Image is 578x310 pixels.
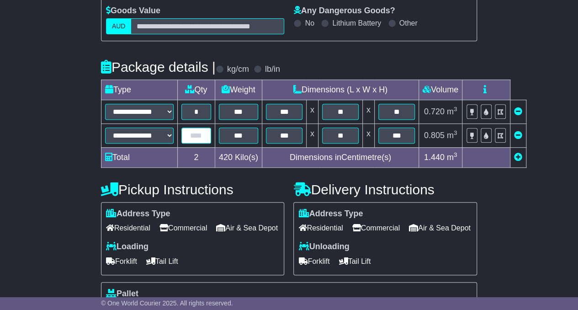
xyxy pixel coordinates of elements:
td: Total [101,147,177,167]
label: Loading [106,242,148,252]
label: kg/cm [227,64,249,75]
label: Unloading [298,242,349,252]
span: m [447,131,457,140]
span: Air & Sea Depot [216,221,278,235]
span: 1.440 [424,153,445,162]
label: lb/in [265,64,280,75]
label: Goods Value [106,6,160,16]
td: Volume [419,80,462,100]
span: Forklift [106,254,137,268]
span: Tail Lift [146,254,178,268]
span: Residential [106,221,150,235]
td: x [306,123,318,147]
h4: Package details | [101,59,216,75]
td: x [362,100,374,123]
span: © One World Courier 2025. All rights reserved. [101,299,233,307]
a: Remove this item [514,107,522,116]
label: Address Type [106,209,170,219]
td: Weight [215,80,262,100]
span: Forklift [298,254,329,268]
td: Kilo(s) [215,147,262,167]
td: Type [101,80,177,100]
span: 0.805 [424,131,445,140]
span: Tail Lift [339,254,371,268]
td: 2 [177,147,215,167]
td: Dimensions (L x W x H) [262,80,419,100]
label: Address Type [298,209,363,219]
label: Pallet [106,289,138,299]
span: Air & Sea Depot [409,221,471,235]
sup: 3 [454,106,457,112]
label: No [305,19,314,27]
span: 0.720 [424,107,445,116]
span: Commercial [352,221,400,235]
a: Add new item [514,153,522,162]
sup: 3 [454,129,457,136]
td: Dimensions in Centimetre(s) [262,147,419,167]
span: m [447,153,457,162]
span: Commercial [159,221,207,235]
span: 420 [219,153,233,162]
td: Qty [177,80,215,100]
label: AUD [106,18,132,34]
label: Any Dangerous Goods? [293,6,395,16]
td: x [362,123,374,147]
a: Remove this item [514,131,522,140]
label: Other [399,19,418,27]
span: Residential [298,221,343,235]
label: Lithium Battery [332,19,381,27]
sup: 3 [454,151,457,158]
td: x [306,100,318,123]
h4: Pickup Instructions [101,182,285,197]
h4: Delivery Instructions [293,182,477,197]
span: m [447,107,457,116]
